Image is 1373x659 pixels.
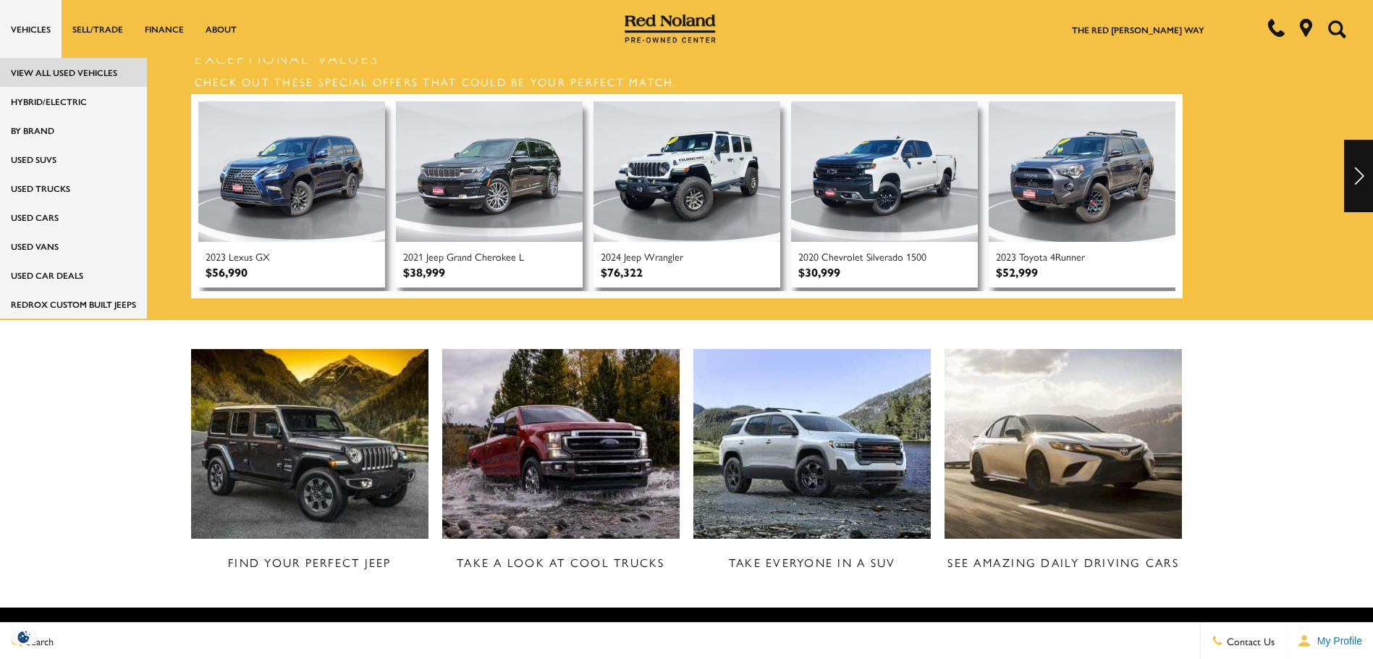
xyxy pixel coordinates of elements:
[624,249,641,264] span: Jeep
[791,101,978,287] a: Used 2020 Chevrolet Silverado 1500 LT Trail Boss 4WD 2020 Chevrolet Silverado 1500 $30,999
[821,249,863,264] span: Chevrolet
[447,249,524,264] span: Grand Cherokee L
[206,249,226,264] span: 2023
[1050,249,1085,264] span: 4Runner
[198,101,385,242] img: Used 2023 Lexus GX 460 With Navigation & 4WD
[989,101,1175,287] a: Used 2023 Toyota 4Runner TRD Pro With Navigation & 4WD 2023 Toyota 4Runner $52,999
[229,249,253,264] span: Lexus
[644,249,683,264] span: Wrangler
[625,14,716,43] img: Red Noland Pre-Owned
[206,264,248,280] div: $56,990
[7,629,41,645] img: Opt-Out Icon
[798,249,819,264] span: 2020
[442,349,680,593] a: Take a Look at Cool Trucks Take a Look at Cool Trucks
[996,249,1016,264] span: 2023
[945,349,1183,539] img: See Amazing Daily Driving Cars
[996,264,1038,280] div: $52,999
[1072,23,1204,36] a: The Red [PERSON_NAME] Way
[198,101,385,287] a: Used 2023 Lexus GX 460 With Navigation & 4WD 2023 Lexus GX $56,990
[601,249,621,264] span: 2024
[191,349,429,539] img: Find Your Perfect Jeep
[945,349,1183,593] a: See Amazing Daily Driving Cars See Amazing Daily Driving Cars
[255,249,270,264] span: GX
[403,264,445,280] div: $38,999
[1311,635,1362,647] span: My Profile
[945,553,1183,571] h3: See Amazing Daily Driving Cars
[989,101,1175,242] img: Used 2023 Toyota 4Runner TRD Pro With Navigation & 4WD
[798,264,840,280] div: $30,999
[7,629,41,645] section: Click to Open Cookie Consent Modal
[1019,249,1047,264] span: Toyota
[396,101,583,242] img: Used 2021 Jeep Grand Cherokee L Summit With Navigation & 4WD
[866,249,926,264] span: Silverado 1500
[625,20,716,34] a: Red Noland Pre-Owned
[191,69,1183,94] h3: Check out these special offers that could be your perfect match.
[693,349,931,593] a: Take Everyone in a SUV Take Everyone in a SUV
[693,349,931,539] img: Take Everyone in a SUV
[1322,1,1351,57] button: Open the search field
[1286,623,1373,659] button: Open user profile menu
[791,101,978,242] img: Used 2020 Chevrolet Silverado 1500 LT Trail Boss 4WD
[693,553,931,571] h3: Take Everyone in a SUV
[191,47,1183,69] h2: Exceptional Values
[191,349,429,593] a: Find Your Perfect Jeep Find Your Perfect Jeep
[442,349,680,539] img: Take a Look at Cool Trucks
[601,264,643,280] div: $76,322
[396,101,583,287] a: Used 2021 Jeep Grand Cherokee L Summit With Navigation & 4WD 2021 Jeep Grand Cherokee L $38,999
[426,249,444,264] span: Jeep
[403,249,423,264] span: 2021
[191,553,429,571] h3: Find Your Perfect Jeep
[593,101,780,287] a: Used 2024 Jeep Wrangler Rubicon 392 With Navigation & 4WD 2024 Jeep Wrangler $76,322
[593,101,780,242] img: Used 2024 Jeep Wrangler Rubicon 392 With Navigation & 4WD
[1344,140,1373,212] div: Next
[442,553,680,571] h3: Take a Look at Cool Trucks
[1223,634,1275,648] span: Contact Us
